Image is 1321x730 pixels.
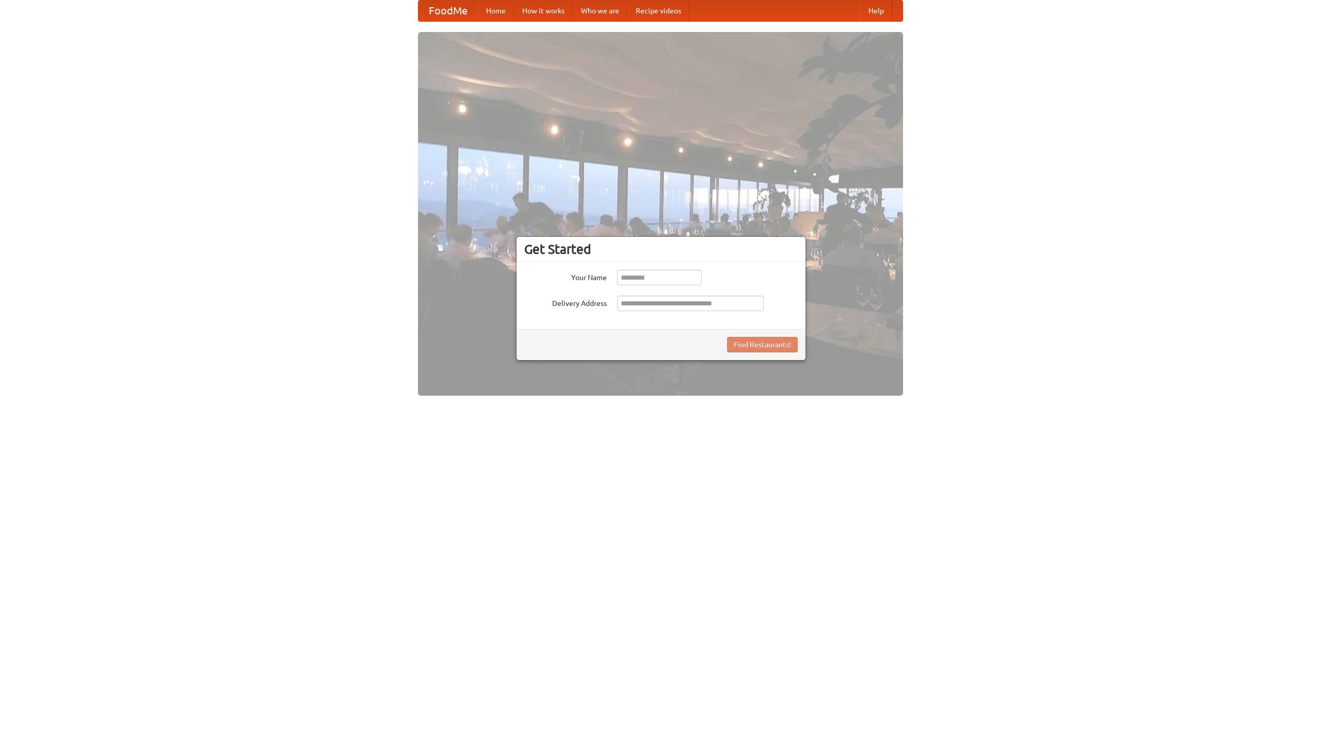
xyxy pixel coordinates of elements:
a: Who we are [573,1,627,21]
label: Your Name [524,270,607,283]
button: Find Restaurants! [727,337,798,352]
a: How it works [514,1,573,21]
label: Delivery Address [524,296,607,309]
a: Help [860,1,892,21]
h3: Get Started [524,241,798,257]
a: FoodMe [418,1,478,21]
a: Home [478,1,514,21]
a: Recipe videos [627,1,689,21]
